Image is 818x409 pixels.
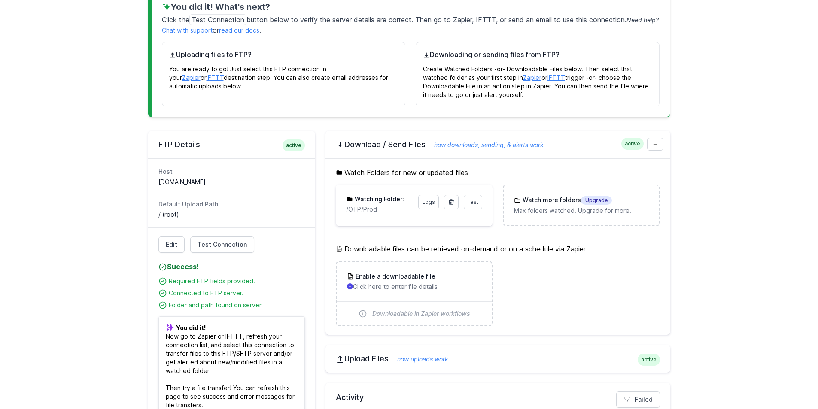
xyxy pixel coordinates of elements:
a: Zapier [182,74,201,81]
a: Logs [418,195,439,209]
span: Upgrade [581,196,612,205]
dt: Default Upload Path [158,200,305,209]
dd: / (root) [158,210,305,219]
a: how uploads work [389,355,448,363]
h3: Watch more folders [521,196,612,205]
p: Create Watched Folders -or- Downloadable Files below. Then select that watched folder as your fir... [423,60,652,99]
div: Connected to FTP server. [169,289,305,297]
iframe: Drift Widget Chat Controller [775,366,808,399]
h4: Uploading files to FTP? [169,49,398,60]
a: IFTTT [547,74,565,81]
h2: FTP Details [158,139,305,150]
span: Downloadable in Zapier workflows [372,309,470,318]
p: Click the button below to verify the server details are correct. Then go to Zapier, IFTTT, or sen... [162,13,660,35]
h4: Downloading or sending files from FTP? [423,49,652,60]
p: /OTP/Prod [346,205,413,214]
h2: Activity [336,391,660,403]
h3: You did it! What's next? [162,1,660,13]
p: Click here to enter file details [347,282,481,291]
a: Watch more foldersUpgrade Max folders watched. Upgrade for more. [504,185,659,225]
span: Test Connection [198,240,247,249]
a: Zapier [523,74,541,81]
dt: Host [158,167,305,176]
a: Test [464,195,482,209]
a: Edit [158,236,185,253]
dd: [DOMAIN_NAME] [158,178,305,186]
span: Test [468,199,478,205]
a: Chat with support [162,27,213,34]
span: Test Connection [189,14,246,25]
div: Folder and path found on server. [169,301,305,309]
h3: Enable a downloadable file [354,272,435,281]
a: Enable a downloadable file Click here to enter file details Downloadable in Zapier workflows [337,262,492,325]
p: Max folders watched. Upgrade for more. [514,206,648,215]
a: Failed [616,391,660,408]
span: active [283,139,305,151]
span: Need help? [626,16,659,24]
span: active [621,138,644,150]
a: IFTTT [207,74,224,81]
h2: Upload Files [336,354,660,364]
span: active [638,354,660,366]
a: how downloads, sending, & alerts work [426,141,544,148]
p: You are ready to go! Just select this FTP connection in your or destination step. You can also cr... [169,60,398,91]
h4: Success! [158,261,305,272]
div: Required FTP fields provided. [169,277,305,285]
a: Test Connection [190,236,254,253]
b: You did it! [176,324,206,331]
h5: Downloadable files can be retrieved on-demand or on a schedule via Zapier [336,244,660,254]
h3: Watching Folder: [353,195,404,203]
h2: Download / Send Files [336,139,660,150]
a: read our docs [219,27,259,34]
h5: Watch Folders for new or updated files [336,167,660,178]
